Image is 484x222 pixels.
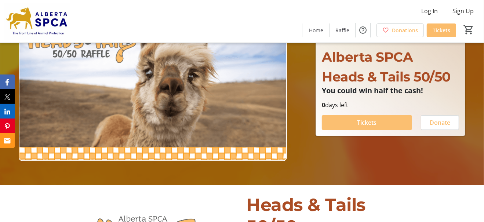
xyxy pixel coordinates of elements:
button: Sign Up [447,5,480,17]
span: Alberta SPCA [322,49,413,65]
span: Sign Up [452,7,474,15]
span: Heads & Tails 50/50 [322,69,451,85]
button: Tickets [322,115,412,130]
img: Campaign CTA Media Photo [19,10,287,161]
span: Donations [392,26,418,34]
span: Tickets [433,26,450,34]
span: 0 [322,101,325,109]
p: days left [322,101,459,109]
img: Alberta SPCA's Logo [4,3,70,40]
a: Home [303,23,329,37]
button: Cart [462,23,475,36]
span: Home [309,26,323,34]
a: Donations [376,23,424,37]
span: Log In [421,7,438,15]
a: Tickets [427,23,456,37]
p: You could win half the cash! [322,87,459,95]
span: Tickets [357,118,377,127]
button: Donate [421,115,459,130]
button: Log In [415,5,444,17]
span: Donate [430,118,450,127]
span: Raffle [335,26,349,34]
button: Help [356,23,370,37]
a: Raffle [330,23,355,37]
